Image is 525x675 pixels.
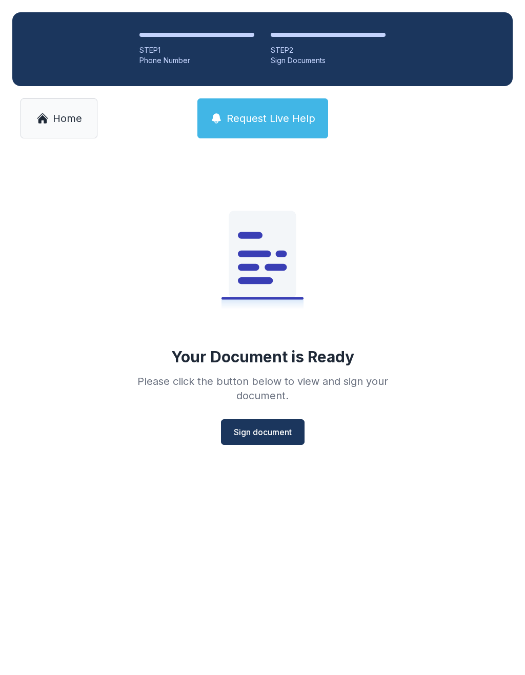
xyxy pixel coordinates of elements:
div: Your Document is Ready [171,347,354,366]
div: Phone Number [139,55,254,66]
div: STEP 2 [271,45,386,55]
div: Sign Documents [271,55,386,66]
div: STEP 1 [139,45,254,55]
span: Sign document [234,426,292,438]
div: Please click the button below to view and sign your document. [115,374,410,403]
span: Request Live Help [227,111,315,126]
span: Home [53,111,82,126]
